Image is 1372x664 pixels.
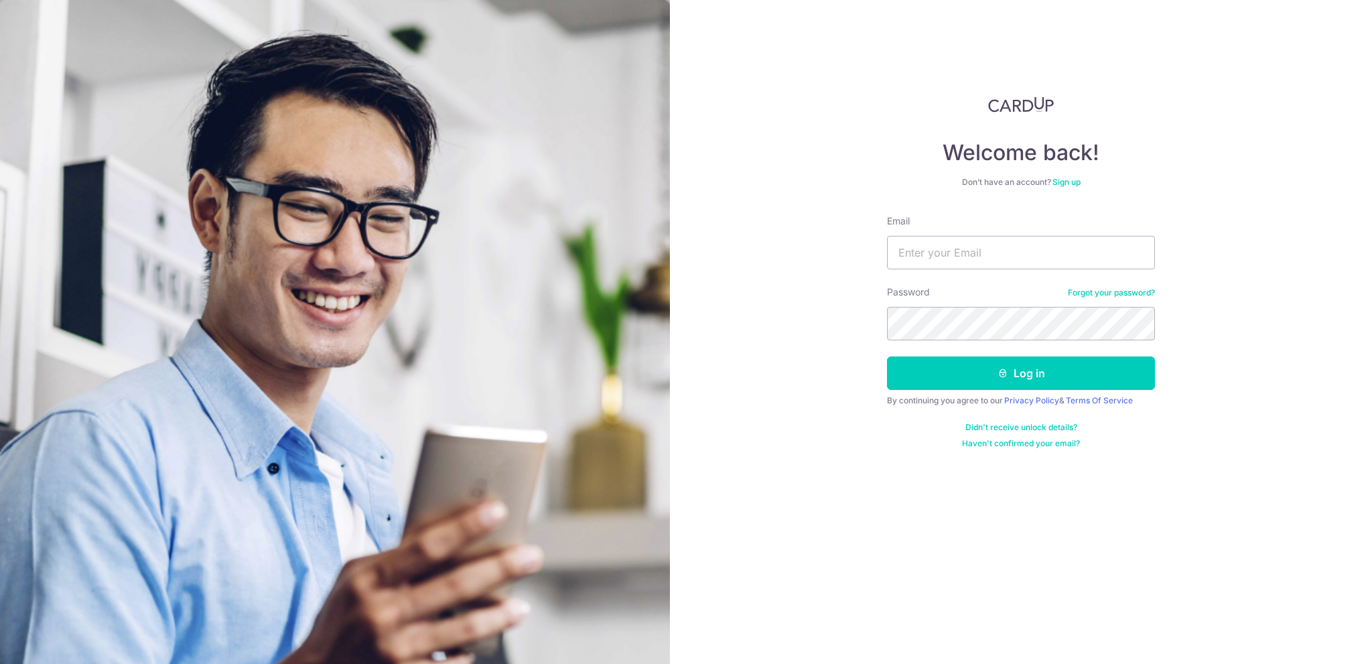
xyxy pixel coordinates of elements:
[887,236,1155,269] input: Enter your Email
[962,438,1080,449] a: Haven't confirmed your email?
[887,177,1155,188] div: Don’t have an account?
[887,139,1155,166] h4: Welcome back!
[988,96,1054,113] img: CardUp Logo
[965,422,1077,433] a: Didn't receive unlock details?
[1052,177,1081,187] a: Sign up
[887,285,930,299] label: Password
[887,356,1155,390] button: Log in
[887,214,910,228] label: Email
[1068,287,1155,298] a: Forgot your password?
[1004,395,1059,405] a: Privacy Policy
[1066,395,1133,405] a: Terms Of Service
[887,395,1155,406] div: By continuing you agree to our &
